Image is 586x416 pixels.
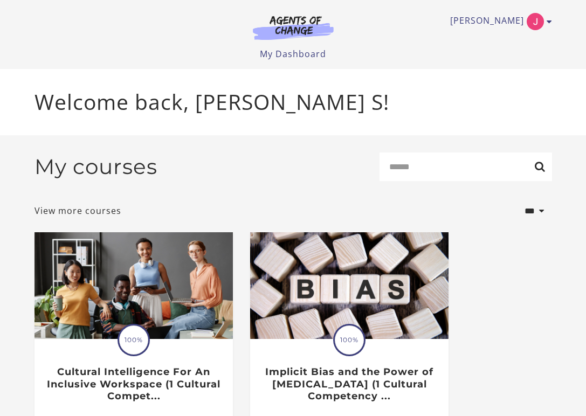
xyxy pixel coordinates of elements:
h2: My courses [35,154,157,179]
img: Agents of Change Logo [242,15,345,40]
span: 100% [119,325,148,355]
a: Toggle menu [450,13,547,30]
a: My Dashboard [260,48,326,60]
p: Welcome back, [PERSON_NAME] S! [35,86,552,118]
span: 100% [335,325,364,355]
h3: Cultural Intelligence For An Inclusive Workspace (1 Cultural Compet... [46,366,221,403]
a: View more courses [35,204,121,217]
h3: Implicit Bias and the Power of [MEDICAL_DATA] (1 Cultural Competency ... [261,366,437,403]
